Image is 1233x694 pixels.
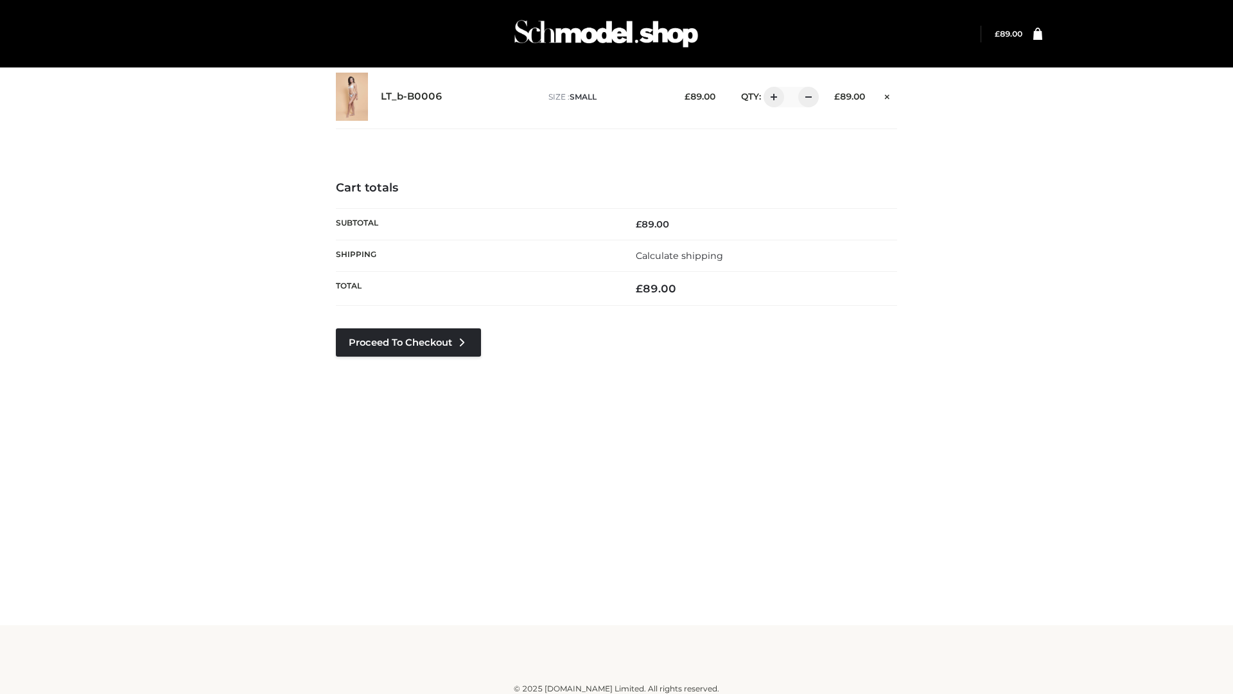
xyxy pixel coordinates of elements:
span: SMALL [570,92,597,102]
bdi: 89.00 [636,218,669,230]
a: Remove this item [878,87,897,103]
span: £ [636,218,642,230]
img: Schmodel Admin 964 [510,8,703,59]
th: Total [336,272,616,306]
a: Calculate shipping [636,250,723,262]
span: £ [685,91,690,102]
span: £ [995,29,1000,39]
th: Shipping [336,240,616,271]
h4: Cart totals [336,181,897,195]
a: Proceed to Checkout [336,328,481,357]
span: £ [834,91,840,102]
div: QTY: [728,87,814,107]
a: LT_b-B0006 [381,91,442,103]
bdi: 89.00 [995,29,1022,39]
bdi: 89.00 [685,91,715,102]
span: £ [636,282,643,295]
th: Subtotal [336,208,616,240]
bdi: 89.00 [834,91,865,102]
p: size : [548,91,665,103]
a: £89.00 [995,29,1022,39]
bdi: 89.00 [636,282,676,295]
